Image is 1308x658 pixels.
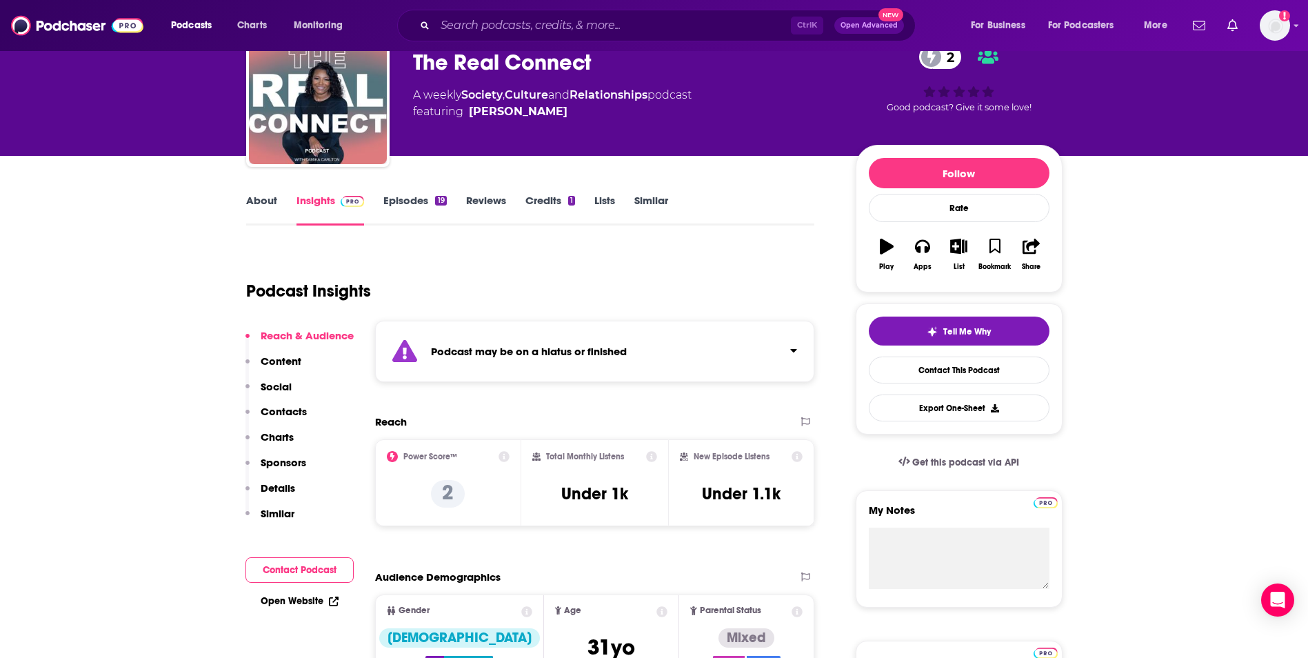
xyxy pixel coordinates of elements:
[245,507,294,532] button: Similar
[461,88,503,101] a: Society
[246,281,371,301] h1: Podcast Insights
[887,102,1032,112] span: Good podcast? Give it some love!
[171,16,212,35] span: Podcasts
[694,452,769,461] h2: New Episode Listens
[914,263,932,271] div: Apps
[1039,14,1134,37] button: open menu
[961,14,1043,37] button: open menu
[525,194,575,226] a: Credits1
[413,103,692,120] span: featuring
[261,329,354,342] p: Reach & Audience
[246,194,277,226] a: About
[469,103,567,120] a: Tamika Carlton
[564,606,581,615] span: Age
[245,557,354,583] button: Contact Podcast
[1022,263,1040,271] div: Share
[546,452,624,461] h2: Total Monthly Listens
[834,17,904,34] button: Open AdvancedNew
[869,194,1049,222] div: Rate
[1134,14,1185,37] button: open menu
[1261,584,1294,617] div: Open Intercom Messenger
[245,481,295,507] button: Details
[718,628,774,648] div: Mixed
[1013,230,1049,279] button: Share
[383,194,446,226] a: Episodes19
[702,483,781,504] h3: Under 1.1k
[634,194,668,226] a: Similar
[403,452,457,461] h2: Power Score™
[1222,14,1243,37] a: Show notifications dropdown
[245,456,306,481] button: Sponsors
[435,196,446,206] div: 19
[561,483,628,504] h3: Under 1k
[466,194,506,226] a: Reviews
[1260,10,1290,41] button: Show profile menu
[919,45,961,69] a: 2
[887,446,1031,479] a: Get this podcast via API
[261,355,301,368] p: Content
[878,8,903,21] span: New
[375,570,501,584] h2: Audience Demographics
[296,194,365,226] a: InsightsPodchaser Pro
[249,26,387,164] img: The Real Connect
[869,230,905,279] button: Play
[435,14,791,37] input: Search podcasts, credits, & more...
[594,194,615,226] a: Lists
[161,14,230,37] button: open menu
[341,196,365,207] img: Podchaser Pro
[570,88,647,101] a: Relationships
[379,628,540,648] div: [DEMOGRAPHIC_DATA]
[245,329,354,355] button: Reach & Audience
[503,88,505,101] span: ,
[261,595,339,607] a: Open Website
[869,158,1049,188] button: Follow
[879,263,894,271] div: Play
[548,88,570,101] span: and
[1260,10,1290,41] img: User Profile
[933,45,961,69] span: 2
[245,380,292,406] button: Social
[943,326,991,337] span: Tell Me Why
[261,430,294,443] p: Charts
[1279,10,1290,21] svg: Add a profile image
[1260,10,1290,41] span: Logged in as ccristobal
[791,17,823,34] span: Ctrl K
[1144,16,1167,35] span: More
[940,230,976,279] button: List
[245,430,294,456] button: Charts
[431,480,465,508] p: 2
[399,606,430,615] span: Gender
[978,263,1011,271] div: Bookmark
[413,87,692,120] div: A weekly podcast
[700,606,761,615] span: Parental Status
[375,415,407,428] h2: Reach
[11,12,143,39] a: Podchaser - Follow, Share and Rate Podcasts
[375,321,815,382] section: Click to expand status details
[261,405,307,418] p: Contacts
[841,22,898,29] span: Open Advanced
[261,481,295,495] p: Details
[237,16,267,35] span: Charts
[261,456,306,469] p: Sponsors
[905,230,940,279] button: Apps
[971,16,1025,35] span: For Business
[1187,14,1211,37] a: Show notifications dropdown
[869,395,1049,421] button: Export One-Sheet
[954,263,965,271] div: List
[261,507,294,520] p: Similar
[410,10,929,41] div: Search podcasts, credits, & more...
[1034,497,1058,508] img: Podchaser Pro
[245,405,307,430] button: Contacts
[927,326,938,337] img: tell me why sparkle
[505,88,548,101] a: Culture
[284,14,361,37] button: open menu
[1034,495,1058,508] a: Pro website
[912,457,1019,468] span: Get this podcast via API
[431,345,627,358] strong: Podcast may be on a hiatus or finished
[869,357,1049,383] a: Contact This Podcast
[1048,16,1114,35] span: For Podcasters
[228,14,275,37] a: Charts
[568,196,575,206] div: 1
[869,317,1049,346] button: tell me why sparkleTell Me Why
